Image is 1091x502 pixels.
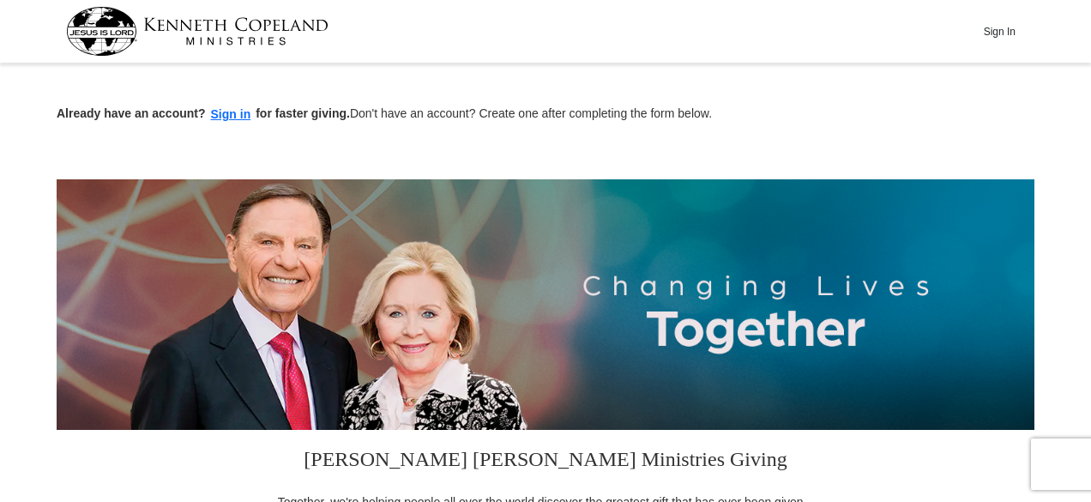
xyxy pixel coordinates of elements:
[206,105,256,124] button: Sign in
[66,7,329,56] img: kcm-header-logo.svg
[973,18,1025,45] button: Sign In
[267,430,824,493] h3: [PERSON_NAME] [PERSON_NAME] Ministries Giving
[57,105,1034,124] p: Don't have an account? Create one after completing the form below.
[57,106,350,120] strong: Already have an account? for faster giving.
